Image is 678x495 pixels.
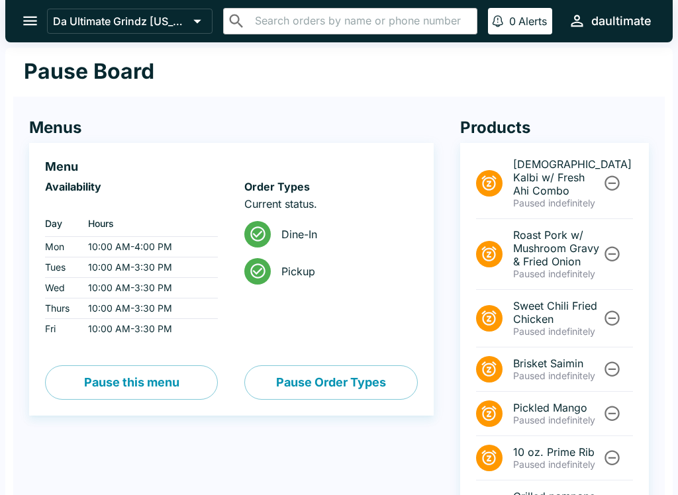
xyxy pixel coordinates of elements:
[513,414,601,426] p: Paused indefinitely
[45,237,77,257] td: Mon
[45,298,77,319] td: Thurs
[513,228,601,268] span: Roast Pork w/ Mushroom Gravy & Fried Onion
[251,12,471,30] input: Search orders by name or phone number
[600,242,624,266] button: Unpause
[29,118,434,138] h4: Menus
[45,319,77,339] td: Fri
[591,13,652,29] div: daultimate
[24,58,154,85] h1: Pause Board
[513,197,601,209] p: Paused indefinitely
[518,15,547,28] p: Alerts
[13,4,47,38] button: open drawer
[47,9,213,34] button: Da Ultimate Grindz [US_STATE]
[77,278,218,298] td: 10:00 AM - 3:30 PM
[281,265,407,278] span: Pickup
[600,357,624,381] button: Unpause
[45,365,218,400] button: Pause this menu
[513,299,601,326] span: Sweet Chili Fried Chicken
[513,326,601,337] p: Paused indefinitely
[513,445,601,459] span: 10 oz. Prime Rib
[563,7,657,35] button: daultimate
[45,180,218,193] h6: Availability
[244,365,417,400] button: Pause Order Types
[600,445,624,470] button: Unpause
[600,401,624,426] button: Unpause
[281,228,407,241] span: Dine-In
[513,157,601,197] span: [DEMOGRAPHIC_DATA] Kalbi w/ Fresh Ahi Combo
[600,171,624,195] button: Unpause
[77,237,218,257] td: 10:00 AM - 4:00 PM
[460,118,649,138] h4: Products
[77,319,218,339] td: 10:00 AM - 3:30 PM
[45,197,218,210] p: ‏
[77,210,218,237] th: Hours
[53,15,188,28] p: Da Ultimate Grindz [US_STATE]
[513,401,601,414] span: Pickled Mango
[513,459,601,471] p: Paused indefinitely
[45,278,77,298] td: Wed
[509,15,516,28] p: 0
[513,357,601,370] span: Brisket Saimin
[513,268,601,280] p: Paused indefinitely
[77,257,218,278] td: 10:00 AM - 3:30 PM
[244,197,417,210] p: Current status.
[600,306,624,330] button: Unpause
[45,257,77,278] td: Tues
[45,210,77,237] th: Day
[513,370,601,382] p: Paused indefinitely
[77,298,218,319] td: 10:00 AM - 3:30 PM
[244,180,417,193] h6: Order Types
